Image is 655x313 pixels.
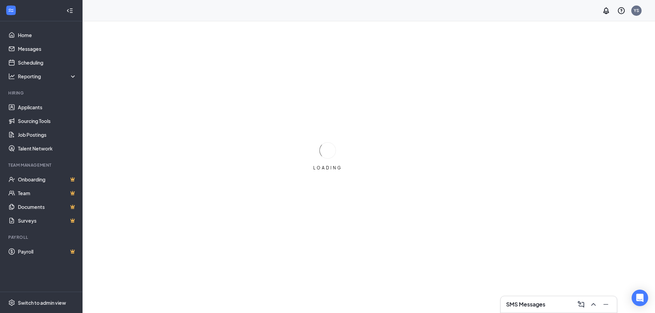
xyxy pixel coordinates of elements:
a: Messages [18,42,77,56]
a: Applicants [18,100,77,114]
a: DocumentsCrown [18,200,77,214]
svg: QuestionInfo [617,7,625,15]
a: Home [18,28,77,42]
div: Hiring [8,90,75,96]
div: YS [634,8,639,13]
a: Scheduling [18,56,77,69]
a: OnboardingCrown [18,172,77,186]
button: Minimize [600,299,611,310]
h3: SMS Messages [506,301,545,308]
div: Payroll [8,234,75,240]
a: Talent Network [18,142,77,155]
svg: ComposeMessage [577,300,585,309]
a: Job Postings [18,128,77,142]
button: ComposeMessage [576,299,587,310]
div: Team Management [8,162,75,168]
a: PayrollCrown [18,245,77,258]
div: Open Intercom Messenger [632,290,648,306]
svg: Analysis [8,73,15,80]
div: Switch to admin view [18,299,66,306]
a: TeamCrown [18,186,77,200]
svg: WorkstreamLogo [8,7,14,14]
svg: Settings [8,299,15,306]
svg: Notifications [602,7,610,15]
div: Reporting [18,73,77,80]
svg: Collapse [66,7,73,14]
svg: Minimize [602,300,610,309]
a: SurveysCrown [18,214,77,227]
a: Sourcing Tools [18,114,77,128]
button: ChevronUp [588,299,599,310]
div: LOADING [310,165,345,171]
svg: ChevronUp [589,300,598,309]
